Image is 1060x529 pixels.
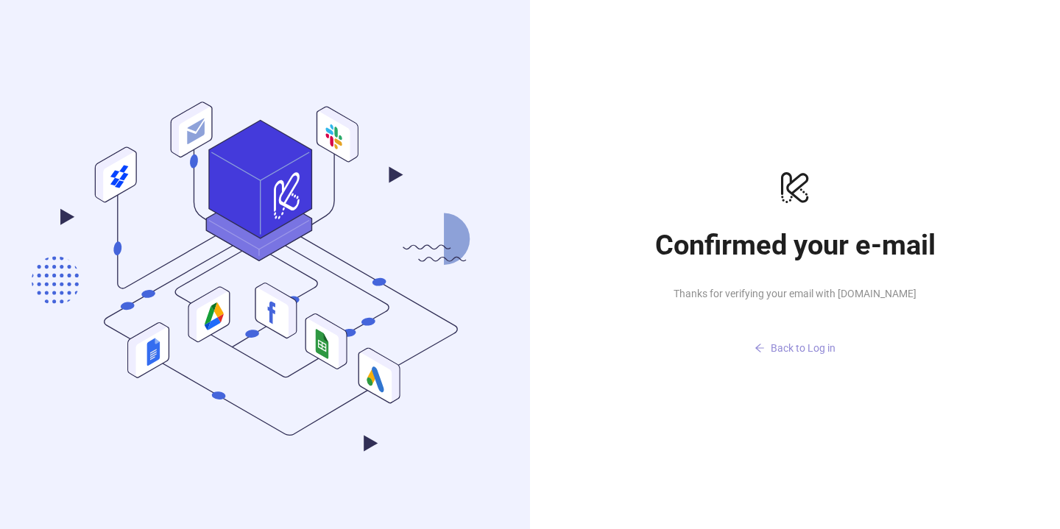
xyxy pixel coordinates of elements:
[771,342,835,354] span: Back to Log in
[648,285,942,302] span: Thanks for verifying your email with [DOMAIN_NAME]
[648,313,942,361] a: Back to Log in
[755,343,765,353] span: arrow-left
[648,228,942,262] h1: Confirmed your e-mail
[648,337,942,361] button: Back to Log in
